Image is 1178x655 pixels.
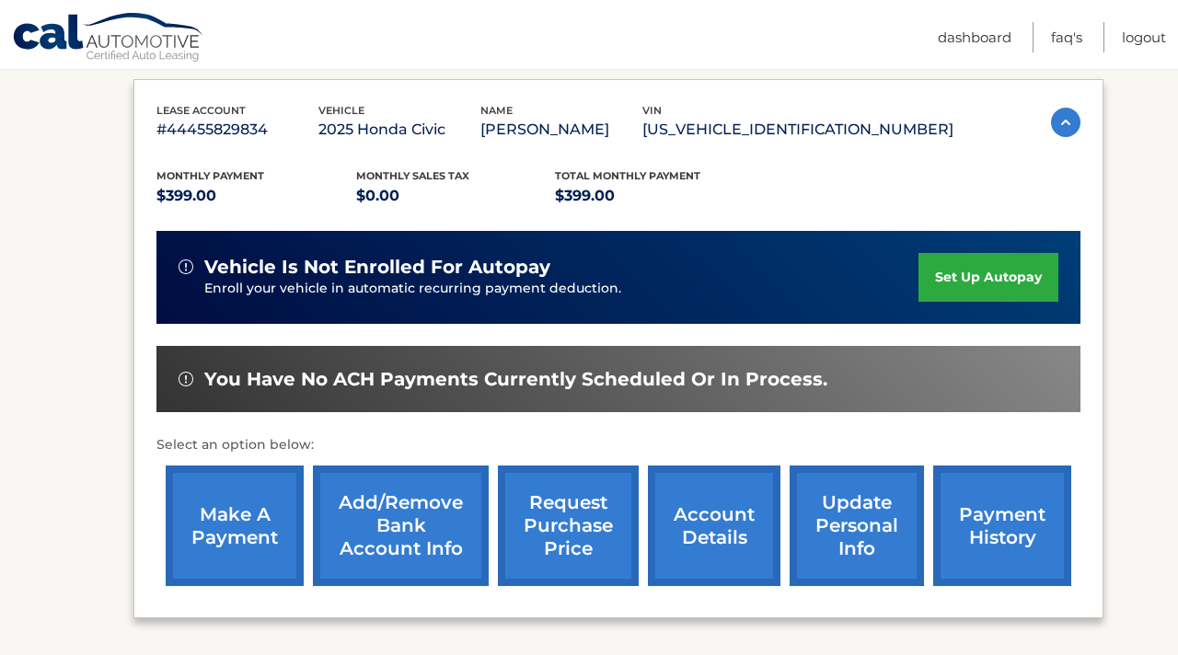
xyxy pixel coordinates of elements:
[356,169,469,182] span: Monthly sales Tax
[156,117,318,143] p: #44455829834
[648,465,780,586] a: account details
[642,117,953,143] p: [US_VEHICLE_IDENTIFICATION_NUMBER]
[555,183,755,209] p: $399.00
[179,372,193,386] img: alert-white.svg
[790,465,924,586] a: update personal info
[933,465,1071,586] a: payment history
[156,169,264,182] span: Monthly Payment
[642,104,662,117] span: vin
[204,279,918,299] p: Enroll your vehicle in automatic recurring payment deduction.
[156,104,246,117] span: lease account
[356,183,556,209] p: $0.00
[480,117,642,143] p: [PERSON_NAME]
[938,22,1011,52] a: Dashboard
[318,117,480,143] p: 2025 Honda Civic
[179,259,193,274] img: alert-white.svg
[1051,108,1080,137] img: accordion-active.svg
[156,434,1080,456] p: Select an option below:
[555,169,700,182] span: Total Monthly Payment
[480,104,513,117] span: name
[498,465,639,586] a: request purchase price
[156,183,356,209] p: $399.00
[1051,22,1082,52] a: FAQ's
[1122,22,1166,52] a: Logout
[318,104,364,117] span: vehicle
[313,465,489,586] a: Add/Remove bank account info
[204,368,827,391] span: You have no ACH payments currently scheduled or in process.
[204,256,550,279] span: vehicle is not enrolled for autopay
[918,253,1058,302] a: set up autopay
[12,12,205,65] a: Cal Automotive
[166,465,304,586] a: make a payment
